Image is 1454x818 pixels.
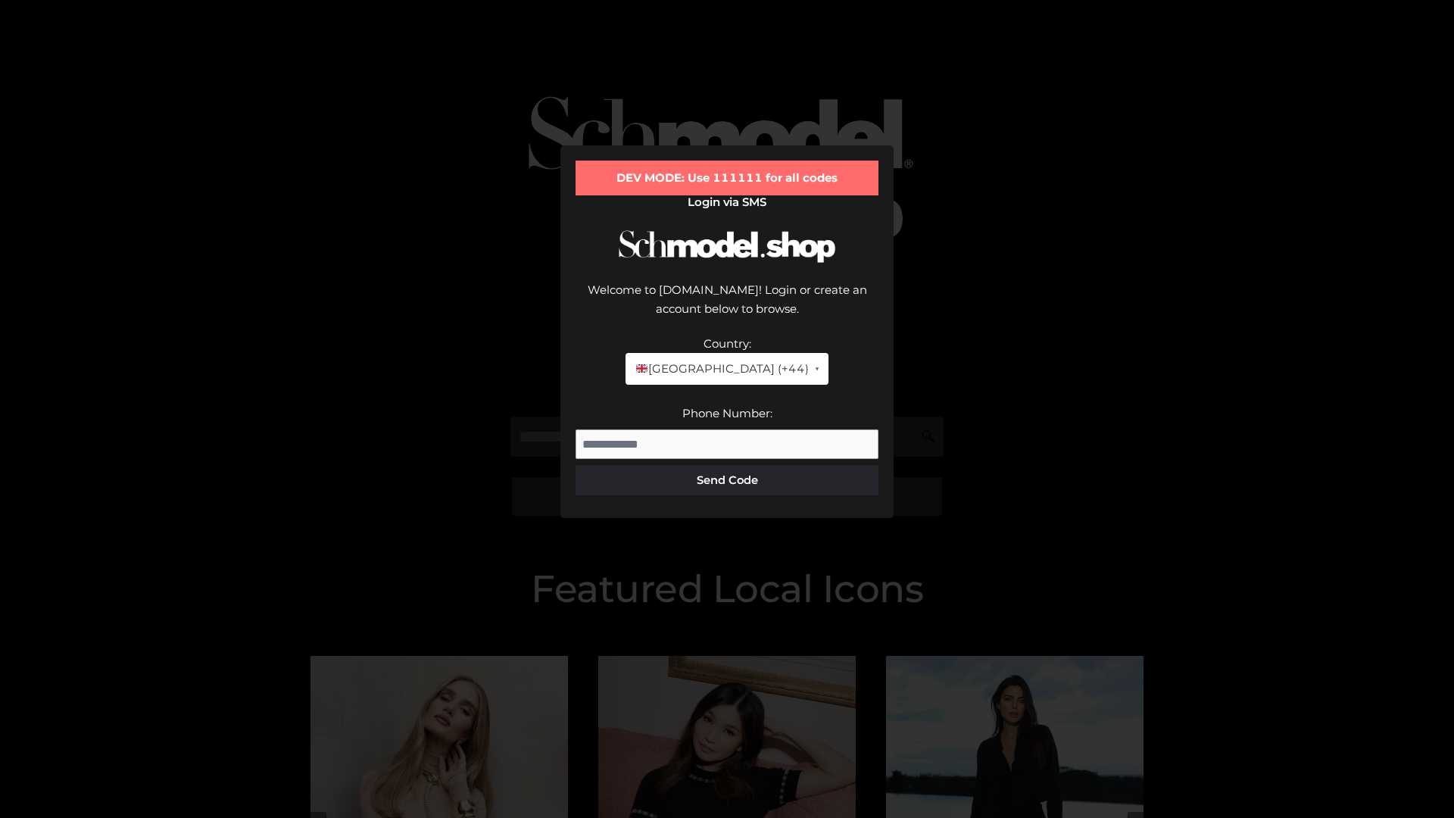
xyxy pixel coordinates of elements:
div: Welcome to [DOMAIN_NAME]! Login or create an account below to browse. [576,280,878,334]
span: [GEOGRAPHIC_DATA] (+44) [635,359,808,379]
div: DEV MODE: Use 111111 for all codes [576,161,878,195]
label: Phone Number: [682,406,772,420]
img: 🇬🇧 [636,363,647,374]
h2: Login via SMS [576,195,878,209]
img: Schmodel Logo [613,217,841,276]
button: Send Code [576,465,878,495]
label: Country: [704,336,751,351]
